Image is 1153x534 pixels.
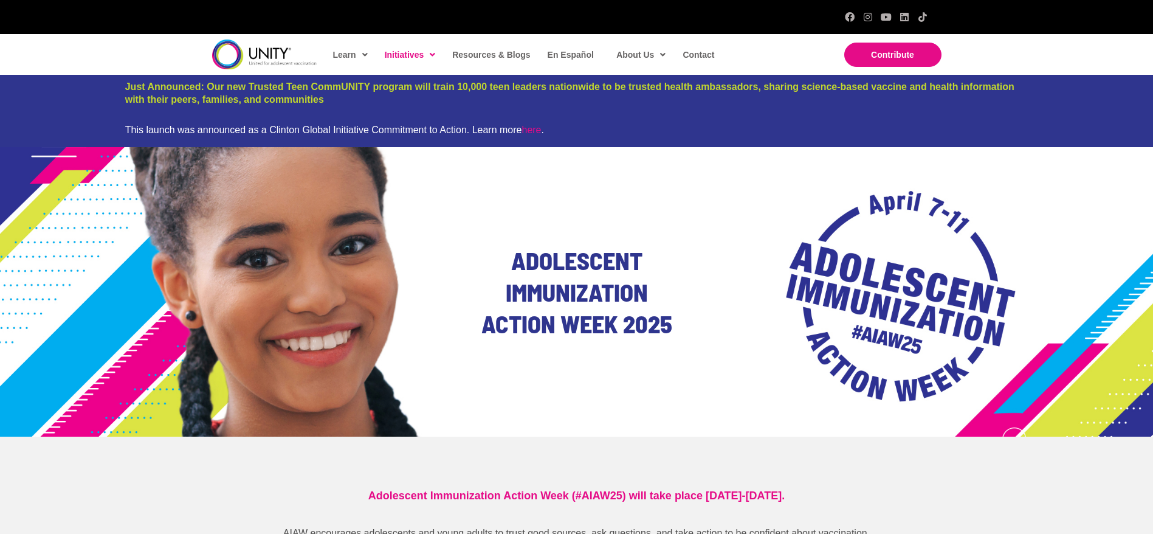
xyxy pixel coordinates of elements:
span: Adolescent Immunization Action Week 2025 [481,246,672,338]
a: Contribute [844,43,941,67]
a: Contact [676,41,719,69]
a: Resources & Blogs [446,41,535,69]
a: About Us [610,41,670,69]
span: En Español [548,50,594,60]
a: Instagram [863,12,873,22]
span: Resources & Blogs [452,50,530,60]
a: En Español [542,41,599,69]
span: About Us [616,46,666,64]
a: here [521,125,541,135]
span: Contribute [871,50,914,60]
a: YouTube [881,12,891,22]
a: LinkedIn [900,12,909,22]
div: This launch was announced as a Clinton Global Initiative Commitment to Action. Learn more . [125,124,1028,136]
span: Contact [683,50,714,60]
span: Initiatives [385,46,436,64]
img: unity-logo-dark [212,40,317,69]
a: Facebook [845,12,855,22]
a: Just Announced: Our new Trusted Teen CommUNITY program will train 10,000 teen leaders nationwide ... [125,81,1014,105]
a: TikTok [918,12,928,22]
span: Learn [333,46,368,64]
span: Adolescent Immunization Action Week (#AIAW25) will take place [DATE]-[DATE]. [368,490,785,502]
